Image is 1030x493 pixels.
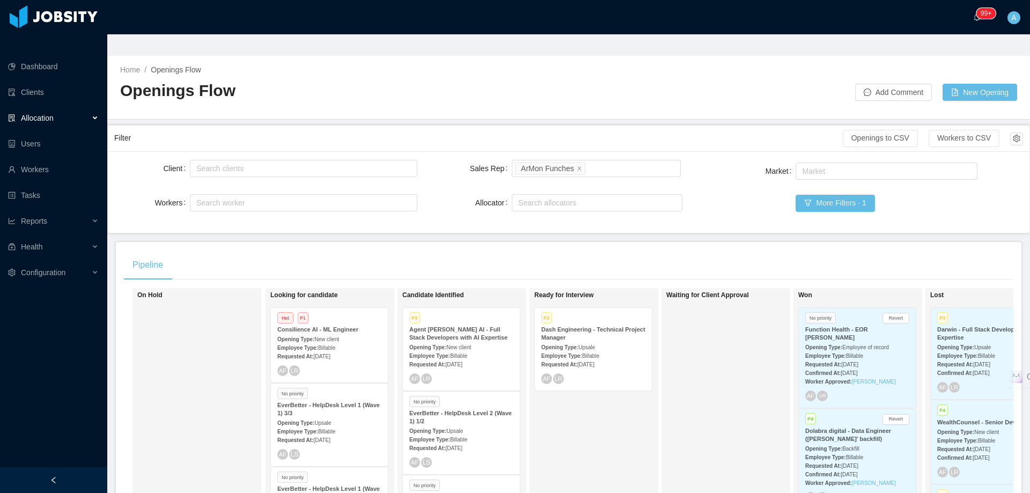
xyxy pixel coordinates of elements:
strong: Opening Type: [937,429,974,435]
a: icon: profileTasks [8,185,99,206]
span: AF [543,376,550,382]
span: P3 [541,312,552,323]
div: ArMon Funches [521,163,574,174]
span: AF [279,367,286,374]
strong: Employee Type: [805,454,846,460]
span: AF [411,376,418,382]
span: Upsale [314,420,331,426]
span: VR [819,393,826,399]
button: icon: filterMore Filters · 1 [796,195,874,212]
div: Search worker [196,197,401,208]
button: icon: file-addNew Opening [943,84,1017,101]
input: Market [799,165,805,178]
button: Revert [882,313,909,323]
label: Sales Rep [470,164,512,173]
span: [DATE] [841,463,858,469]
strong: Requested At: [541,362,577,367]
span: Upsale [974,344,991,350]
label: Allocator [475,198,512,207]
span: Billable [846,454,863,460]
span: P1 [298,312,308,323]
strong: Employee Type: [277,429,318,435]
span: AF [939,384,946,391]
strong: Requested At: [805,362,841,367]
span: LR [951,469,959,476]
strong: Requested At: [937,362,973,367]
span: AF [939,469,946,475]
button: icon: setting [1010,133,1023,145]
button: Revert [882,414,909,425]
strong: Opening Type: [409,344,446,350]
input: Workers [193,196,199,209]
strong: Opening Type: [937,344,974,350]
strong: Agent [PERSON_NAME] AI - Full Stack Developers with AI Expertise [409,326,507,341]
h2: Openings Flow [120,80,569,102]
span: New client [446,344,471,350]
span: P3 [409,312,420,323]
span: LS [423,459,431,466]
strong: Dolabra digital - Data Engineer ([PERSON_NAME]' backfill) [805,428,891,442]
label: Workers [154,198,190,207]
span: Billable [318,345,335,351]
span: LR [951,384,959,391]
strong: Confirmed At: [937,455,973,461]
i: icon: line-chart [8,217,16,225]
strong: Opening Type: [277,336,314,342]
span: No priority [277,388,308,399]
span: P4 [805,413,816,424]
span: [DATE] [973,446,990,452]
span: Configuration [21,268,65,277]
span: New client [314,336,339,342]
strong: Opening Type: [409,428,446,434]
h1: Waiting for Client Approval [666,291,816,299]
strong: Confirmed At: [937,370,973,376]
strong: Employee Type: [541,353,582,359]
span: [DATE] [841,362,858,367]
i: icon: setting [8,269,16,276]
h1: Looking for candidate [270,291,421,299]
div: Market [802,166,966,176]
strong: EverBetter - HelpDesk Level 1 (Wave 1) 3/3 [277,402,380,416]
input: Client [193,162,199,175]
label: Client [163,164,190,173]
a: icon: pie-chartDashboard [8,56,99,77]
span: No priority [409,396,440,407]
strong: Dash Engineering - Technical Project Manager [541,326,645,341]
a: Home [120,65,140,74]
strong: EverBetter - HelpDesk Level 2 (Wave 1) 1/2 [409,410,512,424]
strong: Requested At: [277,354,313,359]
span: No priority [409,480,440,491]
strong: Worker Approved: [805,480,852,486]
span: LR [291,367,299,374]
strong: Requested At: [409,445,445,451]
span: Billable [318,429,335,435]
strong: Confirmed At: [805,472,841,477]
button: icon: messageAdd Comment [855,84,932,101]
span: [DATE] [445,445,462,451]
span: Hot [277,312,293,323]
span: Reports [21,217,47,225]
span: Openings Flow [151,65,201,74]
label: Market [766,167,796,175]
button: Openings to CSV [843,130,918,147]
strong: Employee Type: [409,353,450,359]
h1: Candidate Identified [402,291,553,299]
div: Pipeline [124,250,172,280]
div: Search allocators [518,197,671,208]
span: [DATE] [973,370,989,376]
strong: Employee Type: [409,437,450,443]
i: icon: close [577,165,582,172]
span: Billable [978,353,995,359]
span: Allocation [21,114,54,122]
span: P4 [937,404,948,416]
span: Billable [450,353,467,359]
i: icon: medicine-box [8,243,16,251]
strong: Requested At: [277,437,313,443]
span: Billable [978,438,995,444]
li: ArMon Funches [515,162,585,175]
span: Billable [582,353,599,359]
span: Employee of record [842,344,889,350]
a: [PERSON_NAME] [852,379,896,385]
strong: Employee Type: [937,438,978,444]
span: [DATE] [973,455,989,461]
